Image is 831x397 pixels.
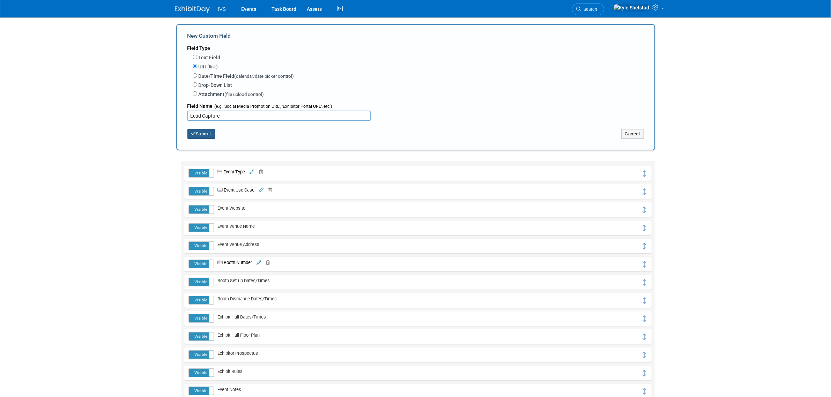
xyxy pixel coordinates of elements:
span: Booth Dismantle Dates/Times [214,296,277,301]
i: Click and drag to move field [642,243,647,249]
span: Exhibit Rules [214,369,243,374]
i: Custom Text Field [217,188,224,193]
img: Kyle Shelstad [613,4,650,12]
label: Drop-Down List [199,82,232,89]
label: Visible [189,314,214,322]
i: Click and drag to move field [642,261,647,268]
span: Event Venue Name [214,224,255,229]
i: Click and drag to move field [642,207,647,213]
span: (file upload control) [225,92,264,97]
span: Event Use Case [214,187,254,193]
img: ExhibitDay [175,6,210,13]
label: Visible [189,169,214,177]
label: Text Field [199,54,221,61]
span: (link) [208,64,218,69]
a: Edit field [255,260,261,265]
label: Attachment [199,91,264,98]
label: Visible [189,387,214,395]
span: Exhibit Hall Floor Plan [214,332,260,338]
a: Delete field [262,260,270,265]
button: Cancel [621,129,644,139]
label: Visible [189,187,214,195]
a: Edit field [258,187,264,193]
i: Click and drag to move field [642,388,647,395]
label: Visible [189,351,214,359]
span: Event Venue Address [214,242,259,247]
label: Visible [189,332,214,340]
i: Click and drag to move field [642,225,647,231]
span: Search [581,7,598,12]
label: Visible [189,369,214,377]
i: Click and drag to move field [642,334,647,340]
label: Visible [189,278,214,286]
i: Click and drag to move field [642,170,647,177]
span: Booth Number [214,260,252,265]
div: Field Name [187,99,644,111]
a: Delete field [255,169,263,174]
label: Visible [189,260,214,268]
label: Visible [189,242,214,250]
span: IVS [218,6,226,12]
i: Click and drag to move field [642,352,647,358]
label: Visible [189,296,214,304]
a: Delete field [265,187,272,193]
div: Field Type [187,42,644,52]
label: Visible [189,224,214,232]
i: Click and drag to move field [642,279,647,286]
label: URL [199,63,218,70]
span: Exhibitor Prospectus [214,351,258,356]
i: Drop-Down List [217,170,223,174]
span: Event Notes [214,387,241,392]
span: (e.g. 'Social Media Promotion URL', 'Exhibitor Portal URL', etc.) [213,104,332,109]
label: Date/Time Field [199,73,294,80]
i: Click and drag to move field [642,315,647,322]
i: Click and drag to move field [642,188,647,195]
a: Edit field [248,169,254,174]
span: Booth Set-up Dates/Times [214,278,270,283]
div: New Custom Field [187,32,644,42]
button: Submit [187,129,215,139]
a: Search [572,3,604,15]
i: Custom Text Field [217,261,224,265]
span: Exhibit Hall Dates/Times [214,314,266,320]
i: Click and drag to move field [642,297,647,304]
i: Click and drag to move field [642,370,647,376]
span: Event Type [214,169,245,174]
span: Event Website [214,205,245,211]
span: (calendar/date picker control) [235,74,294,79]
label: Visible [189,205,214,214]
